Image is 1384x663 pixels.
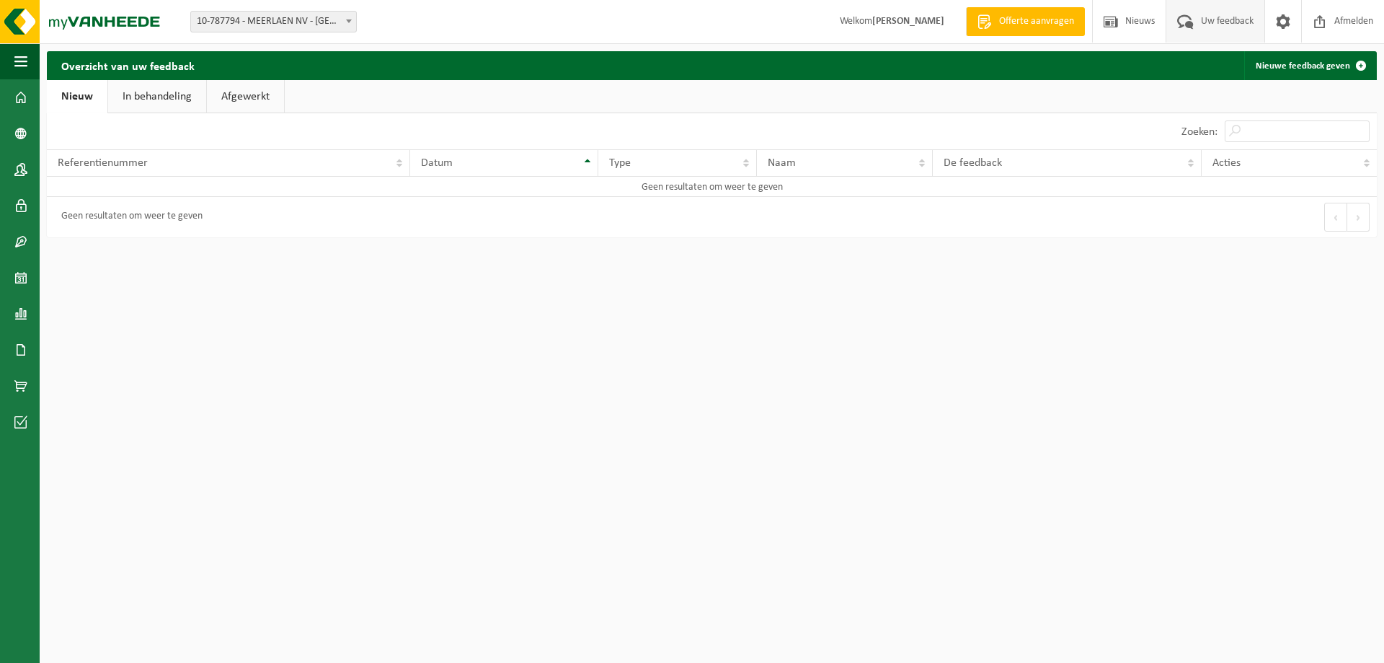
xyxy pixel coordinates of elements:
[995,14,1078,29] span: Offerte aanvragen
[54,204,203,230] div: Geen resultaten om weer te geven
[191,12,356,32] span: 10-787794 - MEERLAEN NV - GENT
[1324,203,1347,232] button: Previous
[421,157,453,169] span: Datum
[872,16,944,27] strong: [PERSON_NAME]
[58,157,148,169] span: Referentienummer
[47,80,107,113] a: Nieuw
[609,157,631,169] span: Type
[47,51,209,79] h2: Overzicht van uw feedback
[190,11,357,32] span: 10-787794 - MEERLAEN NV - GENT
[944,157,1002,169] span: De feedback
[1181,126,1217,138] label: Zoeken:
[1244,51,1375,80] a: Nieuwe feedback geven
[207,80,284,113] a: Afgewerkt
[1347,203,1370,232] button: Next
[1212,157,1241,169] span: Acties
[47,177,1377,197] td: Geen resultaten om weer te geven
[108,80,206,113] a: In behandeling
[768,157,796,169] span: Naam
[966,7,1085,36] a: Offerte aanvragen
